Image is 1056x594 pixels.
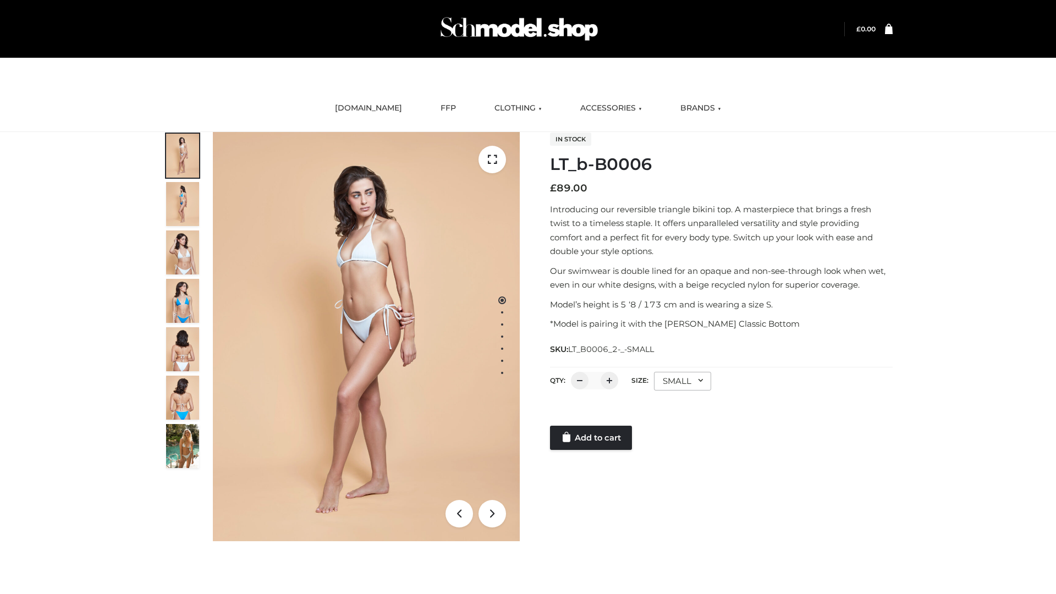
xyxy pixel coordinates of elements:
[550,298,893,312] p: Model’s height is 5 ‘8 / 173 cm and is wearing a size S.
[550,155,893,174] h1: LT_b-B0006
[654,372,711,391] div: SMALL
[550,202,893,258] p: Introducing our reversible triangle bikini top. A masterpiece that brings a fresh twist to a time...
[856,25,876,33] bdi: 0.00
[550,133,591,146] span: In stock
[437,7,602,51] img: Schmodel Admin 964
[166,327,199,371] img: ArielClassicBikiniTop_CloudNine_AzureSky_OW114ECO_7-scaled.jpg
[166,424,199,468] img: Arieltop_CloudNine_AzureSky2.jpg
[550,182,587,194] bdi: 89.00
[166,134,199,178] img: ArielClassicBikiniTop_CloudNine_AzureSky_OW114ECO_1-scaled.jpg
[166,182,199,226] img: ArielClassicBikiniTop_CloudNine_AzureSky_OW114ECO_2-scaled.jpg
[166,376,199,420] img: ArielClassicBikiniTop_CloudNine_AzureSky_OW114ECO_8-scaled.jpg
[166,230,199,274] img: ArielClassicBikiniTop_CloudNine_AzureSky_OW114ECO_3-scaled.jpg
[568,344,654,354] span: LT_B0006_2-_-SMALL
[856,25,876,33] a: £0.00
[550,426,632,450] a: Add to cart
[672,96,729,120] a: BRANDS
[327,96,410,120] a: [DOMAIN_NAME]
[631,376,648,384] label: Size:
[486,96,550,120] a: CLOTHING
[550,264,893,292] p: Our swimwear is double lined for an opaque and non-see-through look when wet, even in our white d...
[550,376,565,384] label: QTY:
[572,96,650,120] a: ACCESSORIES
[856,25,861,33] span: £
[550,343,655,356] span: SKU:
[550,182,557,194] span: £
[550,317,893,331] p: *Model is pairing it with the [PERSON_NAME] Classic Bottom
[166,279,199,323] img: ArielClassicBikiniTop_CloudNine_AzureSky_OW114ECO_4-scaled.jpg
[432,96,464,120] a: FFP
[213,132,520,541] img: ArielClassicBikiniTop_CloudNine_AzureSky_OW114ECO_1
